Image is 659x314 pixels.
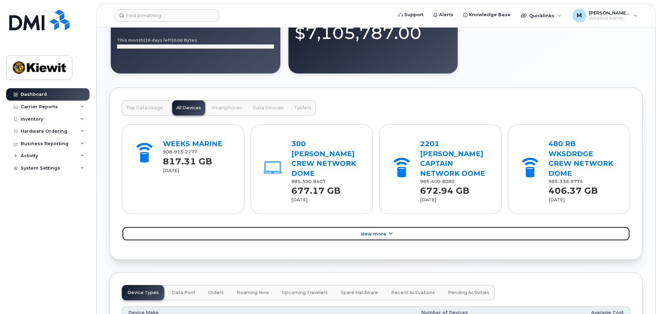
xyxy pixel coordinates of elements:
[172,149,183,154] span: 913
[211,105,242,111] span: Smartphones
[420,140,485,178] a: 2201 [PERSON_NAME] CAPTAIN NETWORK DOME
[577,11,582,20] span: M
[439,11,453,18] span: Alerts
[291,182,341,196] strong: 677.17 GB
[115,9,219,22] input: Find something...
[249,100,288,115] button: Data Devices
[548,179,583,184] span: 985
[163,168,232,174] div: [DATE]
[516,9,566,22] div: Quicklinks
[312,179,326,184] span: 8407
[548,197,618,203] div: [DATE]
[568,9,642,22] div: Mackenzie.Horton
[291,179,326,184] span: 985
[183,149,197,154] span: 2277
[629,284,654,309] iframe: Messenger Launcher
[429,179,440,184] span: 400
[569,179,583,184] span: 9774
[144,38,174,43] tspan: (18 days left)
[174,38,197,43] tspan: 0.00 Bytes
[291,140,356,178] a: 300 [PERSON_NAME] CREW NETWORK DOME
[282,290,328,295] span: Upcoming Travelers
[469,11,511,18] span: Knowledge Base
[208,290,224,295] span: Orders
[589,16,630,21] span: Wireless Admin
[420,182,469,196] strong: 672.94 GB
[394,8,428,22] a: Support
[440,179,454,184] span: 8080
[291,197,360,203] div: [DATE]
[117,38,144,43] tspan: This month
[548,182,598,196] strong: 406.37 GB
[295,15,452,45] div: $7,105,787.00
[529,13,554,18] span: Quicklinks
[207,100,247,115] button: Smartphones
[558,179,569,184] span: 338
[361,231,386,236] span: View More
[458,8,515,22] a: Knowledge Base
[404,11,423,18] span: Support
[163,140,222,148] a: WEEKS MARINE
[428,8,458,22] a: Alerts
[237,290,269,295] span: Roaming Now
[301,179,312,184] span: 590
[163,149,197,154] span: 908
[448,290,489,295] span: Pending Activities
[548,140,613,178] a: 480 RB WKSDRDGE CREW NETWORK DOME
[172,290,195,295] span: Data Pool
[294,105,312,111] span: Tablets
[290,100,316,115] button: Tablets
[420,179,454,184] span: 985
[126,105,163,111] span: Top Data Usage
[163,152,212,166] strong: 817.31 GB
[391,290,435,295] span: Recent Activations
[589,10,630,16] span: [PERSON_NAME].[PERSON_NAME]
[122,100,167,115] button: Top Data Usage
[253,105,284,111] span: Data Devices
[420,197,489,203] div: [DATE]
[122,226,630,241] a: View More
[341,290,378,295] span: Spare Hardware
